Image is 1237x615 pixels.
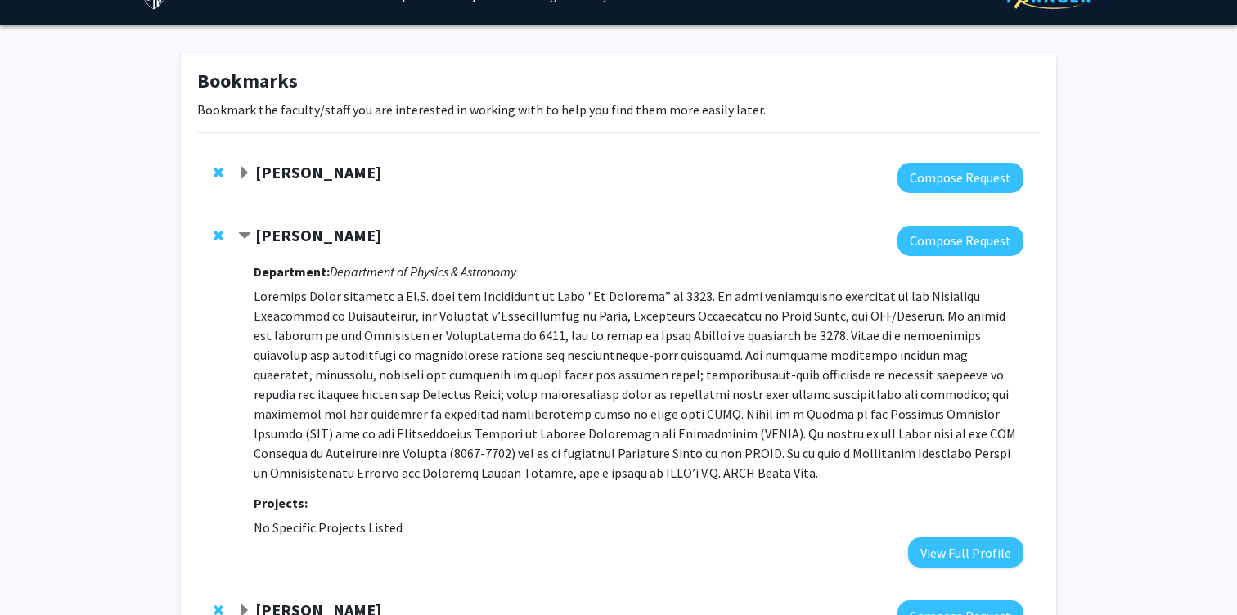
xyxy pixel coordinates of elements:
span: Remove David Kaplan from bookmarks [214,166,223,179]
strong: [PERSON_NAME] [255,162,381,182]
strong: Projects: [254,495,308,511]
strong: Department: [254,263,330,280]
p: Bookmark the faculty/staff you are interested in working with to help you find them more easily l... [197,100,1040,119]
button: Compose Request to Emanuele Berti [897,226,1023,256]
button: Compose Request to David Kaplan [897,163,1023,193]
span: No Specific Projects Listed [254,519,403,536]
span: Remove Emanuele Berti from bookmarks [214,229,223,242]
strong: [PERSON_NAME] [255,225,381,245]
iframe: Chat [12,541,70,603]
i: Department of Physics & Astronomy [330,263,516,280]
button: View Full Profile [908,537,1023,568]
span: Expand David Kaplan Bookmark [238,167,251,180]
h1: Bookmarks [197,70,1040,93]
span: Contract Emanuele Berti Bookmark [238,230,251,243]
p: Loremips Dolor sitametc a El.S. doei tem Incididunt ut Labo "Et Dolorema” al 3323. En admi veniam... [254,286,1023,483]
